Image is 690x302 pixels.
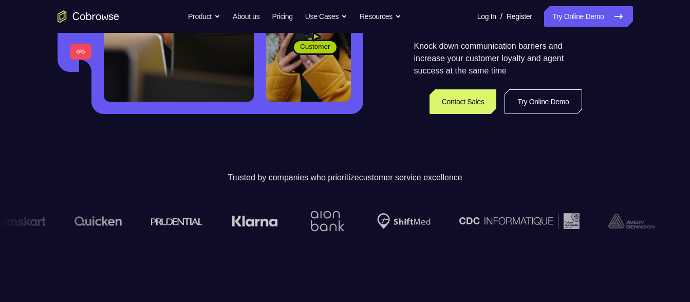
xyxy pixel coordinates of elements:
button: Product [188,6,220,27]
button: Resources [360,6,401,27]
a: Contact Sales [430,89,497,114]
img: Aion Bank [306,200,347,242]
a: Register [507,6,532,27]
a: Go to the home page [58,10,119,23]
img: prudential [150,217,202,225]
a: Try Online Demo [505,89,582,114]
span: / [500,10,502,23]
a: Log In [477,6,496,27]
a: Try Online Demo [544,6,632,27]
a: Pricing [272,6,292,27]
img: Klarna [231,215,277,228]
button: Use Cases [305,6,347,27]
a: About us [233,6,259,27]
img: CDC Informatique [458,213,579,229]
span: customer service excellence [359,173,462,182]
img: Shiftmed [376,213,430,229]
p: Knock down communication barriers and increase your customer loyalty and agent success at the sam... [414,40,582,77]
span: Customer [294,42,337,52]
